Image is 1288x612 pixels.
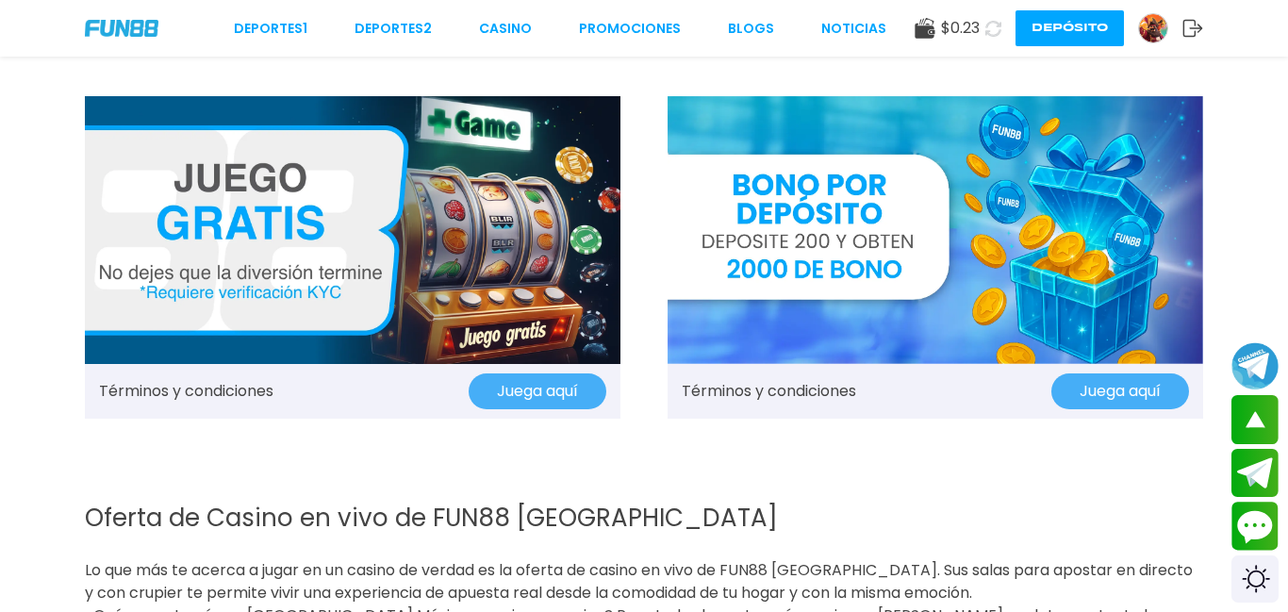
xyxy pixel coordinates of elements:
[85,20,158,36] img: Company Logo
[821,19,886,39] a: NOTICIAS
[99,380,273,403] a: Términos y condiciones
[234,19,307,39] a: Deportes1
[85,559,1193,604] font: Lo que más te acerca a jugar en un casino de verdad es la oferta de casino en vivo de FUN88 [GEOG...
[355,19,432,39] a: Deportes2
[682,380,856,403] a: Términos y condiciones
[728,19,774,39] a: BLOGS
[668,96,1203,364] img: Promo Banner
[85,96,620,364] img: Promo Banner
[941,17,980,40] span: $ 0.23
[1016,10,1124,46] button: Depósito
[1231,341,1279,390] button: Join telegram channel
[469,373,606,409] button: Juega aquí
[1231,449,1279,498] button: Join telegram
[1051,373,1189,409] button: Juega aquí
[1231,502,1279,551] button: Contact customer service
[1139,14,1167,42] img: Avatar
[1231,395,1279,444] button: scroll up
[85,501,778,535] font: Oferta de Casino en vivo de FUN88 [GEOGRAPHIC_DATA]
[1231,555,1279,603] div: Switch theme
[579,19,681,39] a: Promociones
[1138,13,1182,43] a: Avatar
[479,19,532,39] a: CASINO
